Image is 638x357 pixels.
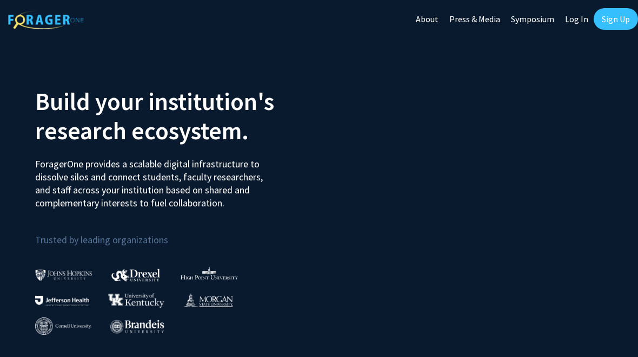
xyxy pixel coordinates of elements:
img: Morgan State University [183,293,233,307]
img: High Point University [181,267,238,280]
img: Cornell University [35,317,91,335]
img: University of Kentucky [108,293,164,308]
img: Johns Hopkins University [35,269,92,281]
h2: Build your institution's research ecosystem. [35,87,311,145]
img: Thomas Jefferson University [35,296,89,306]
p: Trusted by leading organizations [35,218,311,248]
img: Brandeis University [110,320,164,333]
a: Sign Up [594,8,638,30]
p: ForagerOne provides a scalable digital infrastructure to dissolve silos and connect students, fac... [35,150,278,210]
img: ForagerOne Logo [8,10,84,29]
img: Drexel University [111,269,160,281]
